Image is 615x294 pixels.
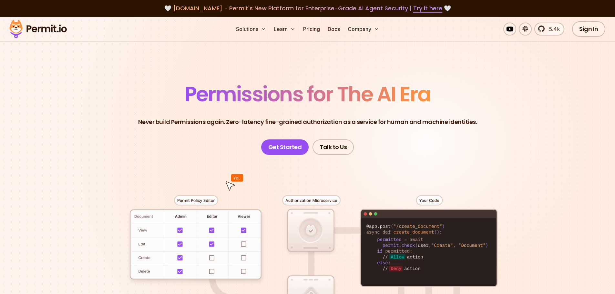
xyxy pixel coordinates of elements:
span: Permissions for The AI Era [185,80,431,108]
a: Get Started [261,139,309,155]
a: 5.4k [534,23,564,35]
button: Solutions [233,23,269,35]
a: Try it here [413,4,442,13]
a: Docs [325,23,343,35]
a: Talk to Us [313,139,354,155]
p: Never build Permissions again. Zero-latency fine-grained authorization as a service for human and... [138,117,477,127]
span: 5.4k [545,25,560,33]
button: Company [345,23,382,35]
button: Learn [271,23,298,35]
img: Permit logo [6,18,70,40]
div: 🤍 🤍 [15,4,600,13]
a: Sign In [572,21,605,37]
a: Pricing [301,23,323,35]
span: [DOMAIN_NAME] - Permit's New Platform for Enterprise-Grade AI Agent Security | [173,4,442,12]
